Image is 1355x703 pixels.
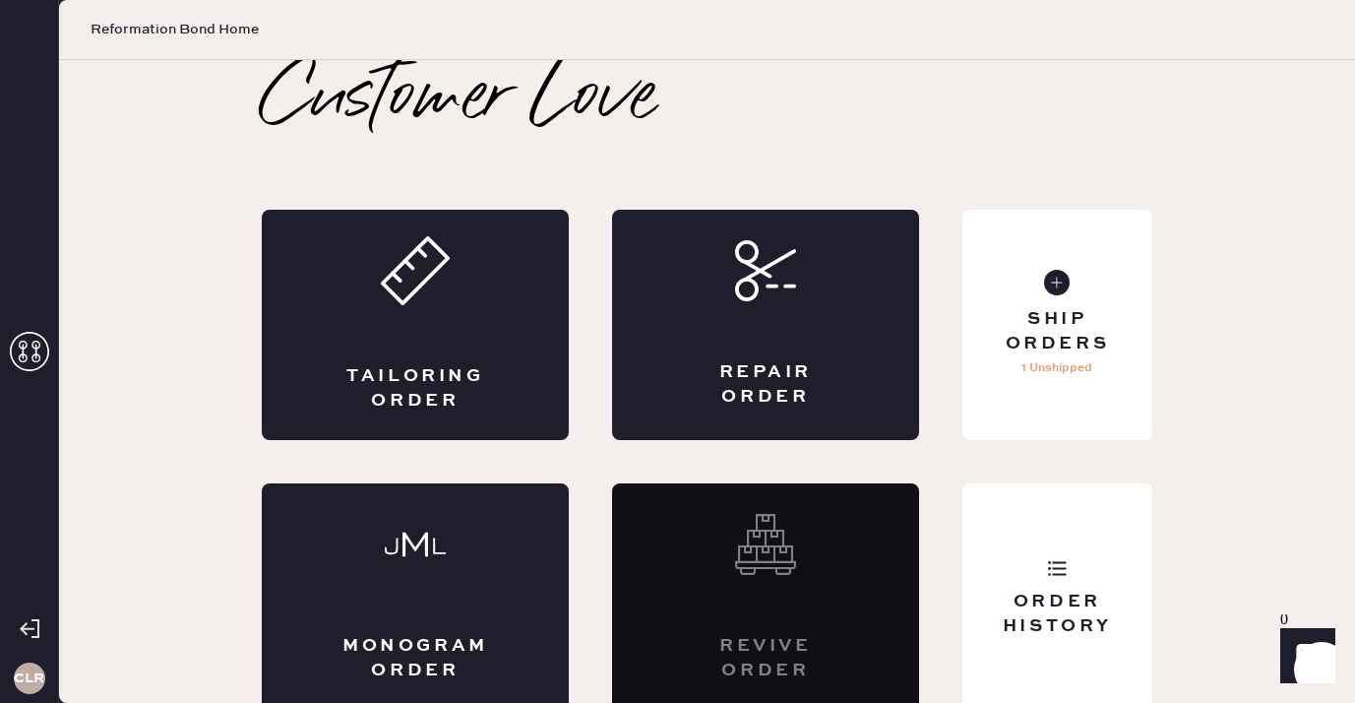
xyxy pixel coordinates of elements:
div: Tailoring Order [340,364,490,414]
div: Monogram Order [340,634,490,683]
h3: CLR [14,671,44,685]
div: Ship Orders [978,307,1137,356]
p: 1 Unshipped [1021,356,1092,380]
div: Revive order [691,634,840,683]
span: Reformation Bond Home [91,20,259,39]
iframe: Front Chat [1262,614,1346,699]
div: Repair Order [691,360,840,410]
div: Order History [978,590,1137,639]
h2: Customer Love [262,60,656,139]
